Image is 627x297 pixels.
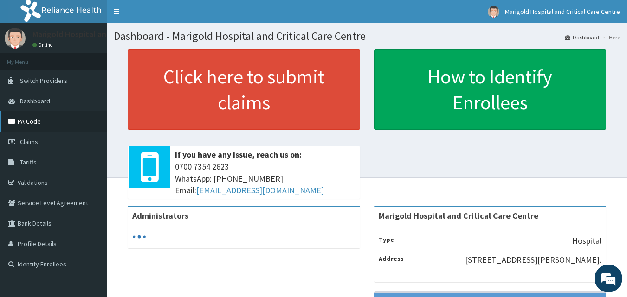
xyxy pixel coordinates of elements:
b: If you have any issue, reach us on: [175,149,302,160]
svg: audio-loading [132,230,146,244]
b: Address [379,254,404,263]
h1: Dashboard - Marigold Hospital and Critical Care Centre [114,30,620,42]
span: Claims [20,138,38,146]
a: Dashboard [565,33,599,41]
p: Hospital [572,235,601,247]
span: Tariffs [20,158,37,166]
li: Here [600,33,620,41]
img: User Image [5,28,26,49]
a: How to Identify Enrollees [374,49,607,130]
span: Marigold Hospital and Critical Care Centre [505,7,620,16]
b: Administrators [132,210,188,221]
a: [EMAIL_ADDRESS][DOMAIN_NAME] [196,185,324,196]
a: Click here to submit claims [128,49,360,130]
img: User Image [488,6,499,18]
span: Switch Providers [20,76,67,85]
strong: Marigold Hospital and Critical Care Centre [379,210,538,221]
a: Online [32,42,55,48]
b: Type [379,235,394,244]
span: 0700 7354 2623 WhatsApp: [PHONE_NUMBER] Email: [175,161,356,196]
p: [STREET_ADDRESS][PERSON_NAME]. [465,254,601,266]
p: Marigold Hospital and Critical Care Centre [32,30,183,38]
span: Dashboard [20,97,50,105]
